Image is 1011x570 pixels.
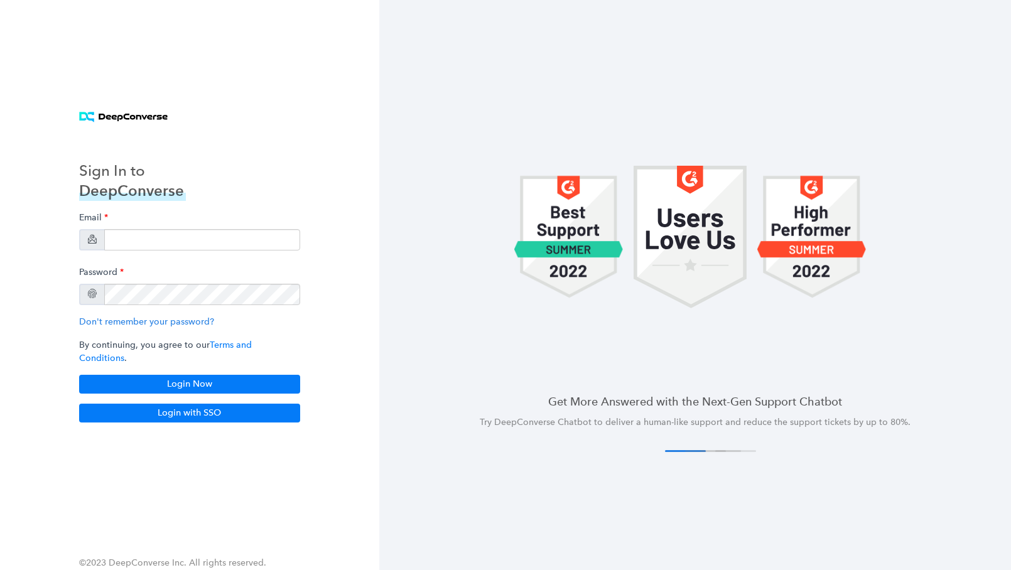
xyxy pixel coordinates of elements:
[79,375,300,394] button: Login Now
[79,316,214,327] a: Don't remember your password?
[514,166,624,308] img: carousel 1
[665,450,706,452] button: 1
[715,450,756,452] button: 4
[79,340,252,363] a: Terms and Conditions
[79,404,300,422] button: Login with SSO
[79,181,186,201] h3: DeepConverse
[79,557,266,568] span: ©2023 DeepConverse Inc. All rights reserved.
[685,450,726,452] button: 2
[757,166,867,308] img: carousel 1
[79,112,168,122] img: horizontal logo
[79,206,108,229] label: Email
[79,261,124,284] label: Password
[700,450,741,452] button: 3
[634,166,747,308] img: carousel 1
[409,394,981,409] h4: Get More Answered with the Next-Gen Support Chatbot
[79,338,300,365] p: By continuing, you agree to our .
[79,161,186,181] h3: Sign In to
[480,417,911,427] span: Try DeepConverse Chatbot to deliver a human-like support and reduce the support tickets by up to ...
